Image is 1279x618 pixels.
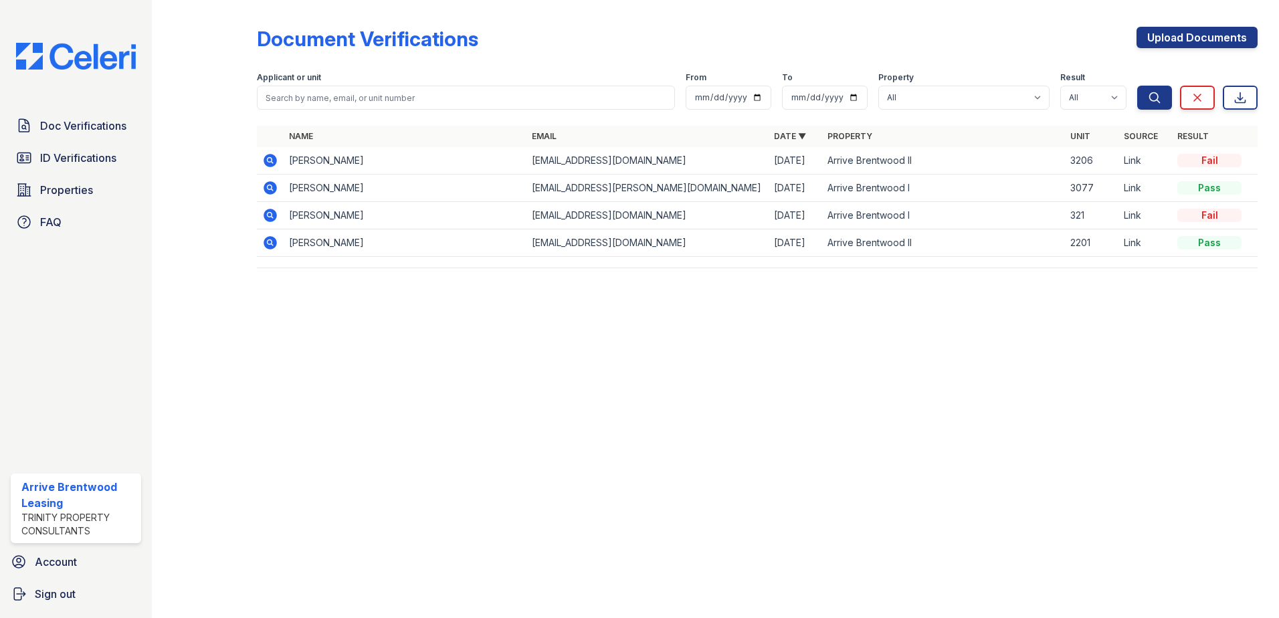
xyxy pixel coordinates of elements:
[40,150,116,166] span: ID Verifications
[1124,131,1158,141] a: Source
[1118,147,1172,175] td: Link
[782,72,793,83] label: To
[1065,175,1118,202] td: 3077
[822,147,1065,175] td: Arrive Brentwood II
[1177,236,1242,249] div: Pass
[11,209,141,235] a: FAQ
[822,229,1065,257] td: Arrive Brentwood II
[526,229,769,257] td: [EMAIL_ADDRESS][DOMAIN_NAME]
[526,175,769,202] td: [EMAIL_ADDRESS][PERSON_NAME][DOMAIN_NAME]
[5,548,146,575] a: Account
[35,554,77,570] span: Account
[526,202,769,229] td: [EMAIL_ADDRESS][DOMAIN_NAME]
[21,511,136,538] div: Trinity Property Consultants
[822,175,1065,202] td: Arrive Brentwood I
[11,144,141,171] a: ID Verifications
[1177,131,1209,141] a: Result
[769,202,822,229] td: [DATE]
[284,175,526,202] td: [PERSON_NAME]
[40,182,93,198] span: Properties
[1177,181,1242,195] div: Pass
[1070,131,1090,141] a: Unit
[1118,175,1172,202] td: Link
[284,147,526,175] td: [PERSON_NAME]
[774,131,806,141] a: Date ▼
[769,175,822,202] td: [DATE]
[1065,147,1118,175] td: 3206
[11,177,141,203] a: Properties
[827,131,872,141] a: Property
[822,202,1065,229] td: Arrive Brentwood I
[284,202,526,229] td: [PERSON_NAME]
[1065,229,1118,257] td: 2201
[11,112,141,139] a: Doc Verifications
[21,479,136,511] div: Arrive Brentwood Leasing
[257,27,478,51] div: Document Verifications
[284,229,526,257] td: [PERSON_NAME]
[532,131,557,141] a: Email
[1177,209,1242,222] div: Fail
[40,214,62,230] span: FAQ
[257,72,321,83] label: Applicant or unit
[686,72,706,83] label: From
[5,581,146,607] a: Sign out
[1118,202,1172,229] td: Link
[1065,202,1118,229] td: 321
[257,86,675,110] input: Search by name, email, or unit number
[5,43,146,70] img: CE_Logo_Blue-a8612792a0a2168367f1c8372b55b34899dd931a85d93a1a3d3e32e68fde9ad4.png
[526,147,769,175] td: [EMAIL_ADDRESS][DOMAIN_NAME]
[1118,229,1172,257] td: Link
[1177,154,1242,167] div: Fail
[769,229,822,257] td: [DATE]
[1137,27,1258,48] a: Upload Documents
[40,118,126,134] span: Doc Verifications
[1060,72,1085,83] label: Result
[289,131,313,141] a: Name
[878,72,914,83] label: Property
[769,147,822,175] td: [DATE]
[35,586,76,602] span: Sign out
